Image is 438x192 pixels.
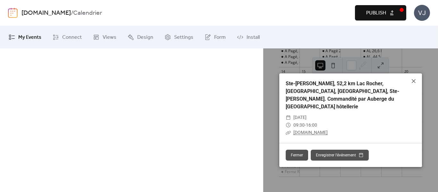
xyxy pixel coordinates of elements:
[293,114,307,121] span: [DATE]
[366,9,386,17] span: Publish
[214,34,226,41] span: Form
[71,7,73,19] b: /
[286,80,399,110] a: Ste-[PERSON_NAME], 52,2 km Lac Rocher, [GEOGRAPHIC_DATA], [GEOGRAPHIC_DATA], Ste-[PERSON_NAME]. C...
[21,7,71,19] a: [DOMAIN_NAME]
[355,5,406,21] button: Publish
[200,29,231,46] a: Form
[414,5,430,21] div: VJ
[8,8,18,18] img: logo
[305,122,306,128] span: -
[232,29,265,46] a: Install
[247,34,260,41] span: Install
[286,150,308,161] button: Fermer
[123,29,158,46] a: Design
[103,34,116,41] span: Views
[286,121,291,129] div: ​
[306,122,317,128] span: 16:00
[18,34,41,41] span: My Events
[293,122,305,128] span: 09:30
[160,29,198,46] a: Settings
[174,34,193,41] span: Settings
[286,129,291,137] div: ​
[4,29,46,46] a: My Events
[286,114,291,121] div: ​
[73,7,102,19] b: Calendrier
[137,34,153,41] span: Design
[293,130,328,135] a: [DOMAIN_NAME]
[88,29,121,46] a: Views
[311,150,369,161] button: Enregistrer l'événement
[62,34,82,41] span: Connect
[48,29,87,46] a: Connect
